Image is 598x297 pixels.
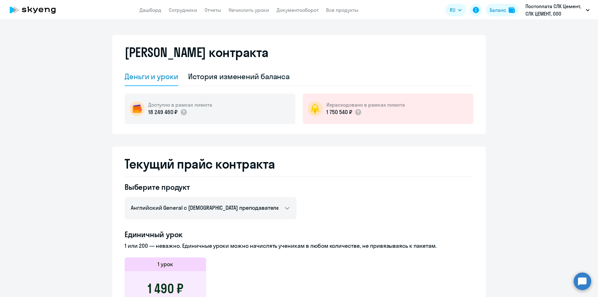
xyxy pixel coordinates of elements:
button: RU [445,4,466,16]
h4: Единичный урок [125,229,473,239]
h5: 1 урок [158,260,173,268]
button: Балансbalance [486,4,519,16]
a: Дашборд [140,7,161,13]
p: 1 750 540 ₽ [326,108,352,116]
div: История изменений баланса [188,71,290,81]
p: 18 249 460 ₽ [148,108,178,116]
p: 1 или 200 — неважно. Единичные уроки можно начислять ученикам в любом количестве, не привязываясь... [125,242,473,250]
span: RU [450,6,455,14]
a: Сотрудники [169,7,197,13]
h5: Доступно в рамках лимита [148,101,212,108]
div: Деньги и уроки [125,71,178,81]
h3: 1 490 ₽ [148,281,183,296]
a: Все продукты [326,7,358,13]
h2: [PERSON_NAME] контракта [125,45,268,60]
h5: Израсходовано в рамках лимита [326,101,405,108]
div: Баланс [490,6,506,14]
img: balance [509,7,515,13]
p: Постоплата СЛК Цемент, СЛК ЦЕМЕНТ, ООО [525,2,583,17]
h2: Текущий прайс контракта [125,156,473,171]
img: wallet-circle.png [130,101,145,116]
h4: Выберите продукт [125,182,297,192]
a: Начислить уроки [229,7,269,13]
img: bell-circle.png [308,101,323,116]
a: Отчеты [205,7,221,13]
a: Документооборот [277,7,319,13]
button: Постоплата СЛК Цемент, СЛК ЦЕМЕНТ, ООО [522,2,593,17]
